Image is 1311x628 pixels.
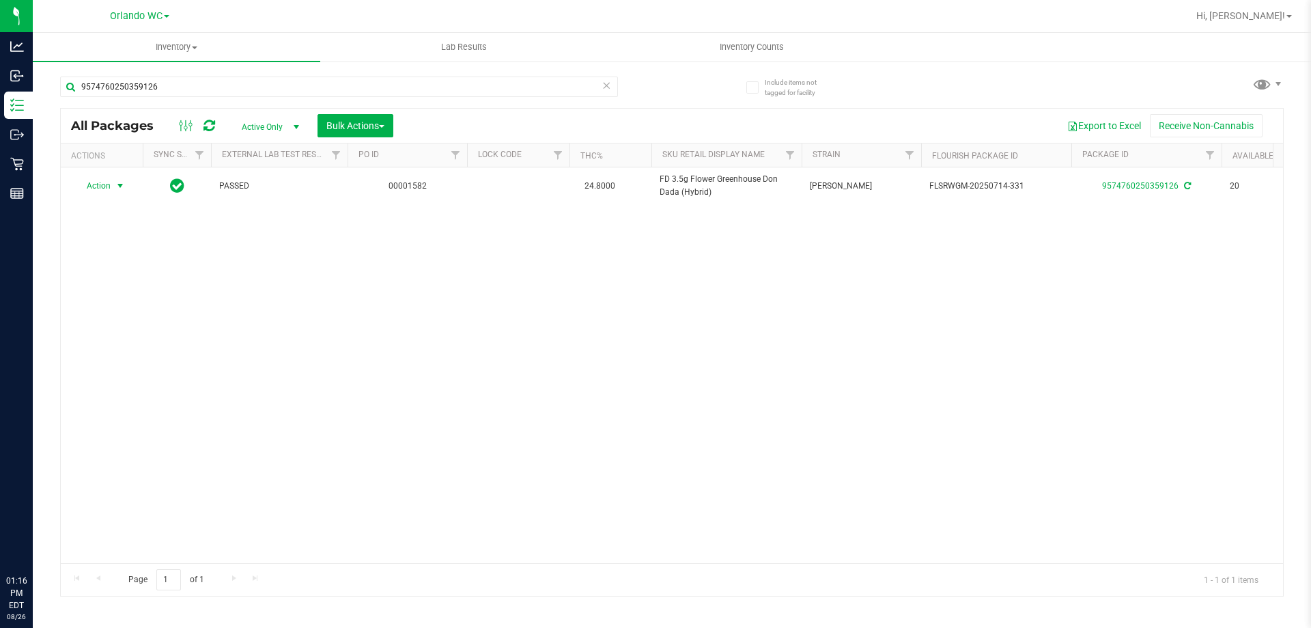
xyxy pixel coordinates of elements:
a: Strain [813,150,841,159]
span: PASSED [219,180,339,193]
a: External Lab Test Result [222,150,329,159]
a: Filter [1199,144,1222,167]
a: Available [1232,151,1273,161]
span: Page of 1 [117,569,215,590]
a: Package ID [1082,150,1129,159]
a: Sync Status [154,150,206,159]
p: 08/26 [6,612,27,622]
span: Include items not tagged for facility [765,77,833,98]
a: Sku Retail Display Name [662,150,765,159]
span: Orlando WC [110,10,163,22]
span: select [112,176,129,195]
span: FLSRWGM-20250714-331 [929,180,1063,193]
p: 01:16 PM EDT [6,575,27,612]
a: Lab Results [320,33,608,62]
input: Search Package ID, Item Name, SKU, Lot or Part Number... [60,77,618,97]
inline-svg: Analytics [10,40,24,53]
span: Hi, [PERSON_NAME]! [1196,10,1285,21]
a: Inventory Counts [608,33,895,62]
iframe: Resource center unread badge [40,517,57,533]
inline-svg: Outbound [10,128,24,141]
a: PO ID [358,150,379,159]
span: 24.8000 [578,176,622,196]
span: 1 - 1 of 1 items [1193,569,1269,590]
a: Lock Code [478,150,522,159]
span: Inventory [33,41,320,53]
inline-svg: Inbound [10,69,24,83]
span: 20 [1230,180,1282,193]
iframe: Resource center [14,519,55,560]
button: Bulk Actions [318,114,393,137]
span: Bulk Actions [326,120,384,131]
a: Flourish Package ID [932,151,1018,161]
span: In Sync [170,176,184,195]
button: Receive Non-Cannabis [1150,114,1263,137]
inline-svg: Reports [10,187,24,200]
span: [PERSON_NAME] [810,180,913,193]
span: Sync from Compliance System [1182,181,1191,191]
a: 00001582 [389,181,427,191]
a: Filter [547,144,569,167]
a: Filter [899,144,921,167]
span: Inventory Counts [701,41,802,53]
button: Export to Excel [1058,114,1150,137]
inline-svg: Inventory [10,98,24,112]
input: 1 [156,569,181,590]
span: Action [74,176,111,195]
span: FD 3.5g Flower Greenhouse Don Dada (Hybrid) [660,173,793,199]
inline-svg: Retail [10,157,24,171]
a: THC% [580,151,603,161]
a: 9574760250359126 [1102,181,1179,191]
div: Actions [71,151,137,161]
a: Inventory [33,33,320,62]
a: Filter [445,144,467,167]
a: Filter [779,144,802,167]
span: Lab Results [423,41,505,53]
a: Filter [188,144,211,167]
span: Clear [602,77,611,94]
a: Filter [325,144,348,167]
span: All Packages [71,118,167,133]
